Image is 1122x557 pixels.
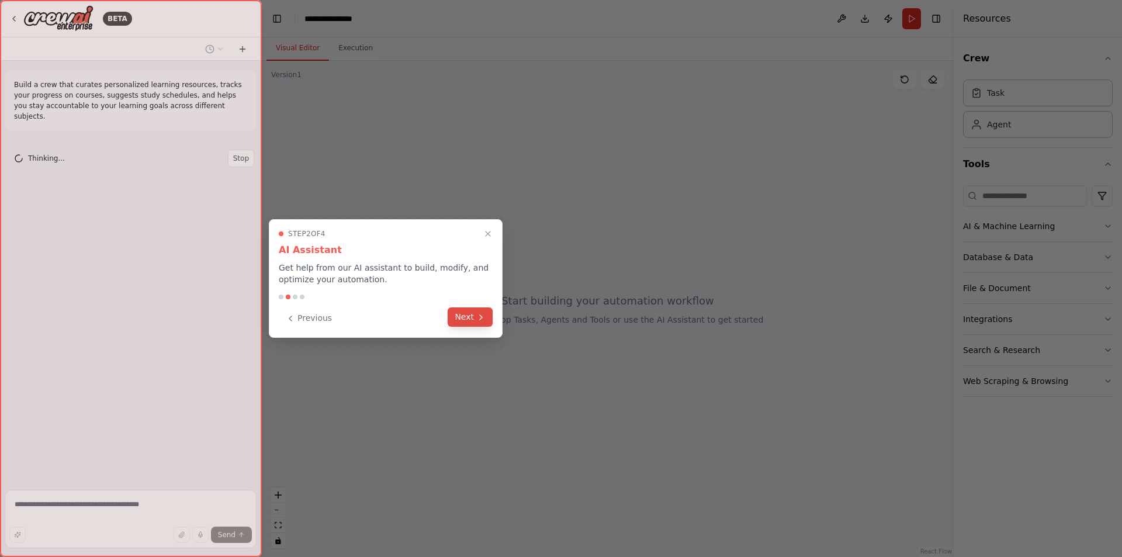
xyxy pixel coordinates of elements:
button: Next [448,307,493,327]
h3: AI Assistant [279,243,493,257]
button: Close walkthrough [481,227,495,241]
span: Step 2 of 4 [288,229,325,238]
p: Get help from our AI assistant to build, modify, and optimize your automation. [279,262,493,285]
button: Hide left sidebar [269,11,285,27]
button: Previous [279,309,339,328]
